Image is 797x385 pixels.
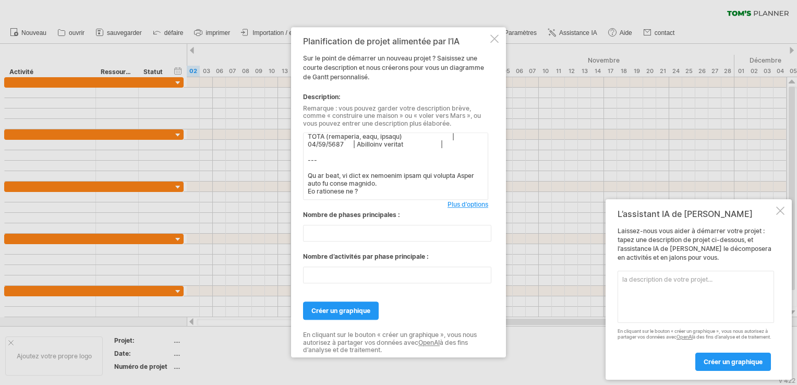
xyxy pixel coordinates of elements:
[618,329,774,340] div: En cliquant sur le bouton « créer un graphique », vous nous autorisez à partager vos données avec...
[303,252,488,262] div: Nombre d’activités par phase principale :
[677,334,693,340] a: OpenAI
[303,332,488,354] div: En cliquant sur le bouton « créer un graphique », vous nous autorisez à partager vos données avec...
[303,54,484,81] font: Sur le point de démarrer un nouveau projet ? Saisissez une courte description et nous créerons po...
[704,358,763,366] span: Créer un graphique
[448,200,488,210] a: Plus d’options
[448,201,488,209] span: Plus d’options
[303,37,488,46] div: Planification de projet alimentée par l’IA
[618,227,771,261] font: Laissez-nous vous aider à démarrer votre projet : tapez une description de projet ci-dessous, et ...
[618,209,774,219] div: L’assistant IA de [PERSON_NAME]
[303,211,488,220] div: Nombre de phases principales :
[303,302,379,320] a: Créer un graphique
[311,307,370,315] span: Créer un graphique
[303,105,488,127] div: Remarque : vous pouvez garder votre description brève, comme « construire une maison » ou « voler...
[695,353,771,371] a: Créer un graphique
[418,339,440,346] a: OpenAI
[303,92,488,102] div: Description:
